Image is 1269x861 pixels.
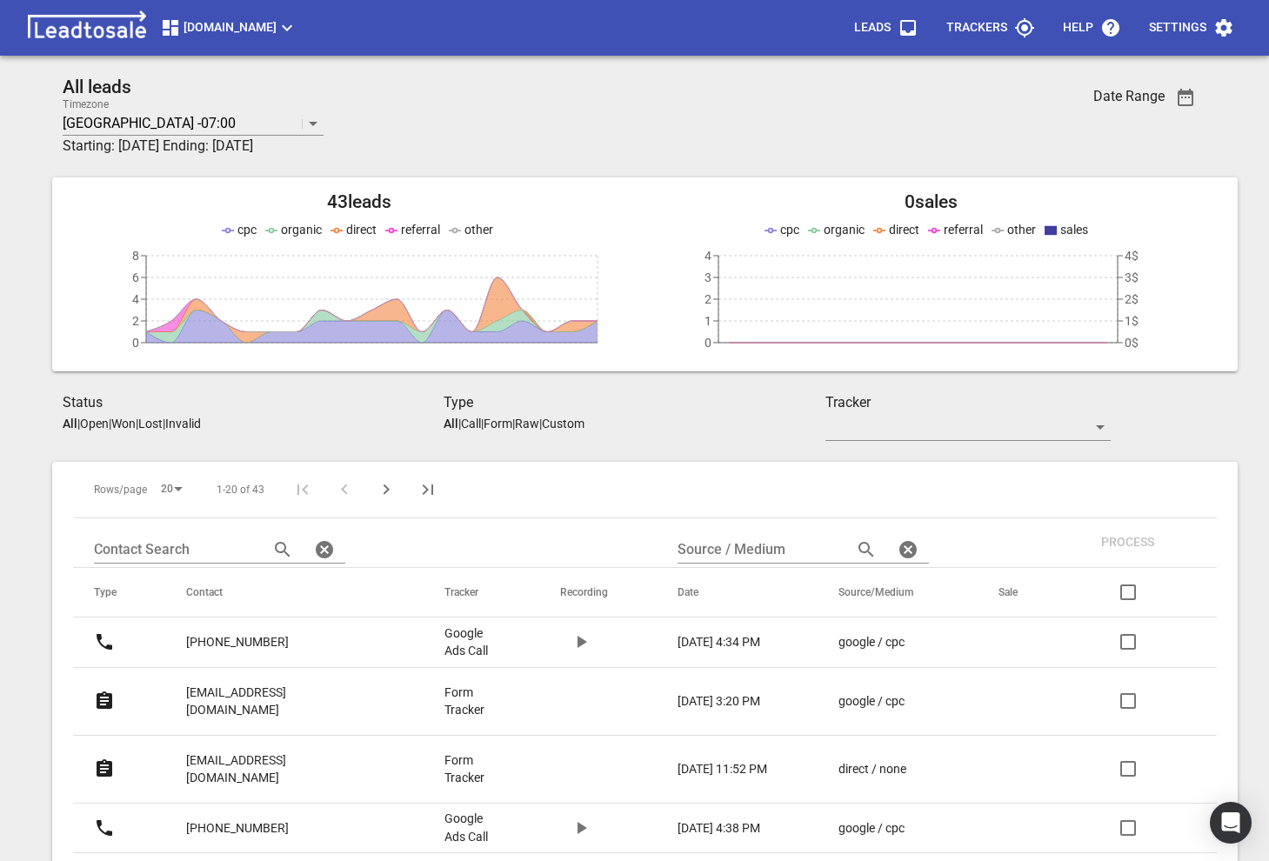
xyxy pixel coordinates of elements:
a: [PHONE_NUMBER] [186,621,289,664]
span: other [1007,223,1036,237]
p: [DATE] 3:20 PM [678,692,760,711]
th: Tracker [424,568,539,617]
span: cpc [780,223,799,237]
p: Custom [542,417,584,430]
p: [DATE] 4:38 PM [678,819,760,838]
button: Next Page [365,469,407,511]
p: Leads [854,19,891,37]
span: direct [346,223,377,237]
tspan: 3$ [1125,270,1139,284]
a: google / cpc [838,692,929,711]
tspan: 4 [705,249,711,263]
a: google / cpc [838,819,929,838]
tspan: 8 [132,249,139,263]
span: cpc [237,223,257,237]
h2: 43 leads [73,191,645,213]
h2: 0 sales [645,191,1218,213]
span: | [136,417,138,430]
th: Date [657,568,818,617]
label: Timezone [63,99,109,110]
span: | [512,417,515,430]
th: Sale [978,568,1066,617]
svg: Form [94,691,115,711]
button: [DOMAIN_NAME] [153,10,304,45]
p: Lost [138,417,163,430]
h3: Date Range [1093,88,1165,104]
tspan: 2 [705,292,711,306]
svg: Call [94,818,115,838]
span: organic [824,223,865,237]
aside: All [63,417,77,430]
a: [DATE] 3:20 PM [678,692,770,711]
a: [EMAIL_ADDRESS][DOMAIN_NAME] [186,739,375,799]
div: 20 [154,477,189,501]
button: Last Page [407,469,449,511]
h3: Tracker [825,392,1112,413]
p: google / cpc [838,819,905,838]
span: | [109,417,111,430]
th: Recording [539,568,657,617]
svg: Call [94,631,115,652]
h3: Starting: [DATE] Ending: [DATE] [63,136,1016,157]
a: Google Ads Call [444,810,491,845]
a: [DATE] 11:52 PM [678,760,770,778]
a: Google Ads Call [444,624,491,660]
tspan: 0$ [1125,336,1139,350]
p: Raw [515,417,539,430]
tspan: 4 [132,292,139,306]
tspan: 2 [132,314,139,328]
p: Won [111,417,136,430]
span: organic [281,223,322,237]
aside: All [444,417,458,430]
button: Date Range [1165,77,1206,118]
span: | [539,417,542,430]
p: [EMAIL_ADDRESS][DOMAIN_NAME] [186,684,375,719]
p: Form [484,417,512,430]
span: direct [889,223,919,237]
span: referral [401,223,440,237]
tspan: 0 [132,336,139,350]
tspan: 2$ [1125,292,1139,306]
span: | [163,417,165,430]
p: Call [461,417,481,430]
p: google / cpc [838,633,905,651]
tspan: 1 [705,314,711,328]
p: [GEOGRAPHIC_DATA] -07:00 [63,113,236,133]
th: Source/Medium [818,568,978,617]
tspan: 1$ [1125,314,1139,328]
p: Trackers [946,19,1007,37]
a: direct / none [838,760,929,778]
tspan: 6 [132,270,139,284]
tspan: 4$ [1125,249,1139,263]
p: [EMAIL_ADDRESS][DOMAIN_NAME] [186,751,375,787]
a: google / cpc [838,633,929,651]
h2: All leads [63,77,1016,98]
a: Form Tracker [444,751,491,787]
span: [DOMAIN_NAME] [160,17,297,38]
p: Help [1063,19,1093,37]
p: [DATE] 11:52 PM [678,760,767,778]
p: [DATE] 4:34 PM [678,633,760,651]
a: [DATE] 4:34 PM [678,633,770,651]
p: direct / none [838,760,906,778]
span: 1-20 of 43 [217,483,264,497]
a: Form Tracker [444,684,491,719]
p: [PHONE_NUMBER] [186,633,289,651]
span: | [481,417,484,430]
tspan: 0 [705,336,711,350]
span: | [77,417,80,430]
span: Rows/page [94,483,147,497]
a: [PHONE_NUMBER] [186,807,289,850]
h3: Status [63,392,444,413]
p: Settings [1149,19,1206,37]
span: referral [944,223,983,237]
th: Contact [165,568,424,617]
svg: Form [94,758,115,779]
div: Open Intercom Messenger [1210,802,1252,844]
span: | [458,417,461,430]
span: other [464,223,493,237]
